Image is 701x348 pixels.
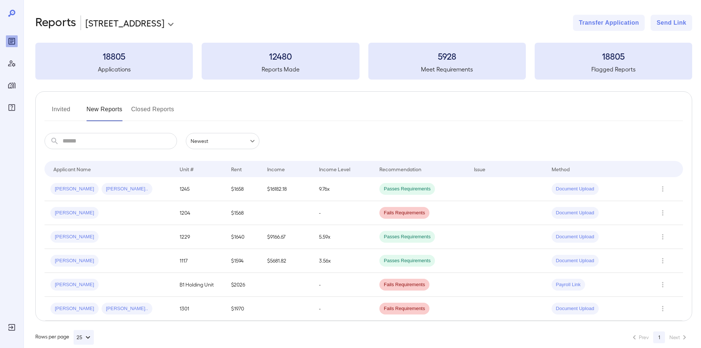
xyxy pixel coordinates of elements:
[313,249,373,273] td: 3.56x
[50,210,99,217] span: [PERSON_NAME]
[86,103,123,121] button: New Reports
[657,255,669,267] button: Row Actions
[657,231,669,243] button: Row Actions
[174,249,225,273] td: 1117
[368,50,526,62] h3: 5928
[552,281,585,288] span: Payroll Link
[379,257,435,264] span: Passes Requirements
[174,273,225,297] td: B1 Holding Unit
[379,210,429,217] span: Fails Requirements
[50,281,99,288] span: [PERSON_NAME]
[313,201,373,225] td: -
[657,303,669,314] button: Row Actions
[261,177,313,201] td: $16182.18
[50,186,99,193] span: [PERSON_NAME]
[657,279,669,291] button: Row Actions
[379,186,435,193] span: Passes Requirements
[379,281,429,288] span: Fails Requirements
[50,257,99,264] span: [PERSON_NAME]
[261,225,313,249] td: $9166.67
[53,165,91,173] div: Applicant Name
[313,273,373,297] td: -
[552,210,599,217] span: Document Upload
[267,165,285,173] div: Income
[6,102,18,113] div: FAQ
[85,17,164,29] p: [STREET_ADDRESS]
[202,65,359,74] h5: Reports Made
[368,65,526,74] h5: Meet Requirements
[657,183,669,195] button: Row Actions
[174,201,225,225] td: 1204
[535,50,692,62] h3: 18805
[379,165,421,173] div: Recommendation
[231,165,243,173] div: Rent
[225,225,261,249] td: $1640
[552,186,599,193] span: Document Upload
[174,297,225,321] td: 1301
[573,15,645,31] button: Transfer Application
[74,330,94,345] button: 25
[50,233,99,240] span: [PERSON_NAME]
[131,103,174,121] button: Closed Reports
[379,305,429,312] span: Fails Requirements
[6,80,18,91] div: Manage Properties
[174,177,225,201] td: 1245
[102,305,152,312] span: [PERSON_NAME]..
[225,273,261,297] td: $2026
[319,165,350,173] div: Income Level
[552,257,599,264] span: Document Upload
[186,133,259,149] div: Newest
[35,43,692,80] summary: 18805Applications12480Reports Made5928Meet Requirements18805Flagged Reports
[35,15,76,31] h2: Reports
[225,249,261,273] td: $1594
[552,165,570,173] div: Method
[35,65,193,74] h5: Applications
[651,15,692,31] button: Send Link
[225,201,261,225] td: $1568
[202,50,359,62] h3: 12480
[657,207,669,219] button: Row Actions
[174,225,225,249] td: 1229
[552,305,599,312] span: Document Upload
[6,57,18,69] div: Manage Users
[552,233,599,240] span: Document Upload
[379,233,435,240] span: Passes Requirements
[35,50,193,62] h3: 18805
[535,65,692,74] h5: Flagged Reports
[313,297,373,321] td: -
[50,305,99,312] span: [PERSON_NAME]
[627,331,692,343] nav: pagination navigation
[313,225,373,249] td: 5.59x
[474,165,486,173] div: Issue
[225,297,261,321] td: $1970
[653,331,665,343] button: page 1
[45,103,78,121] button: Invited
[180,165,194,173] div: Unit #
[313,177,373,201] td: 9.76x
[102,186,152,193] span: [PERSON_NAME]..
[6,35,18,47] div: Reports
[6,321,18,333] div: Log Out
[35,330,94,345] div: Rows per page
[225,177,261,201] td: $1658
[261,249,313,273] td: $5681.82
